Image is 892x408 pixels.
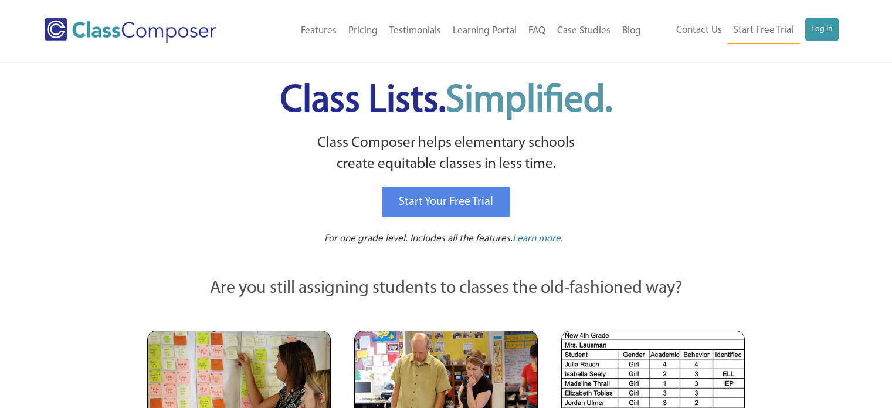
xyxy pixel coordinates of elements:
a: FAQ [523,18,551,44]
a: Learning Portal [447,18,523,44]
span: Start Your Free Trial [399,196,493,208]
nav: Header Menu [647,18,839,44]
img: Class Composer [45,18,216,43]
nav: Header Menu [254,18,646,44]
span: Class Lists. [280,82,612,120]
a: Start Free Trial [728,18,799,44]
a: Pricing [342,18,384,44]
a: Start Your Free Trial [382,187,510,217]
a: Learn more. [513,232,563,247]
span: Simplified. [446,82,612,120]
a: Testimonials [384,18,447,44]
p: Are you still assigning students to classes the old-fashioned way? [147,276,745,302]
a: Case Studies [551,18,616,44]
span: Learn more. [513,234,563,244]
a: Features [295,18,342,44]
p: Class Composer helps elementary schools create equitable classes in less time. [145,133,747,176]
a: Contact Us [670,18,728,43]
a: Blog [616,18,647,44]
a: Log In [805,18,839,41]
span: For one grade level. Includes all the features. [324,234,513,244]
